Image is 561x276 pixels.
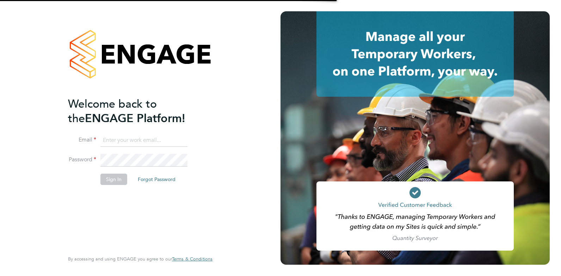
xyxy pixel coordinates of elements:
h2: ENGAGE Platform! [68,97,205,126]
a: Terms & Conditions [172,256,212,262]
label: Email [68,136,96,144]
span: Welcome back to the [68,97,157,125]
button: Forgot Password [132,174,181,185]
button: Sign In [100,174,127,185]
label: Password [68,156,96,163]
span: Terms & Conditions [172,256,212,262]
input: Enter your work email... [100,134,187,147]
span: By accessing and using ENGAGE you agree to our [68,256,212,262]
